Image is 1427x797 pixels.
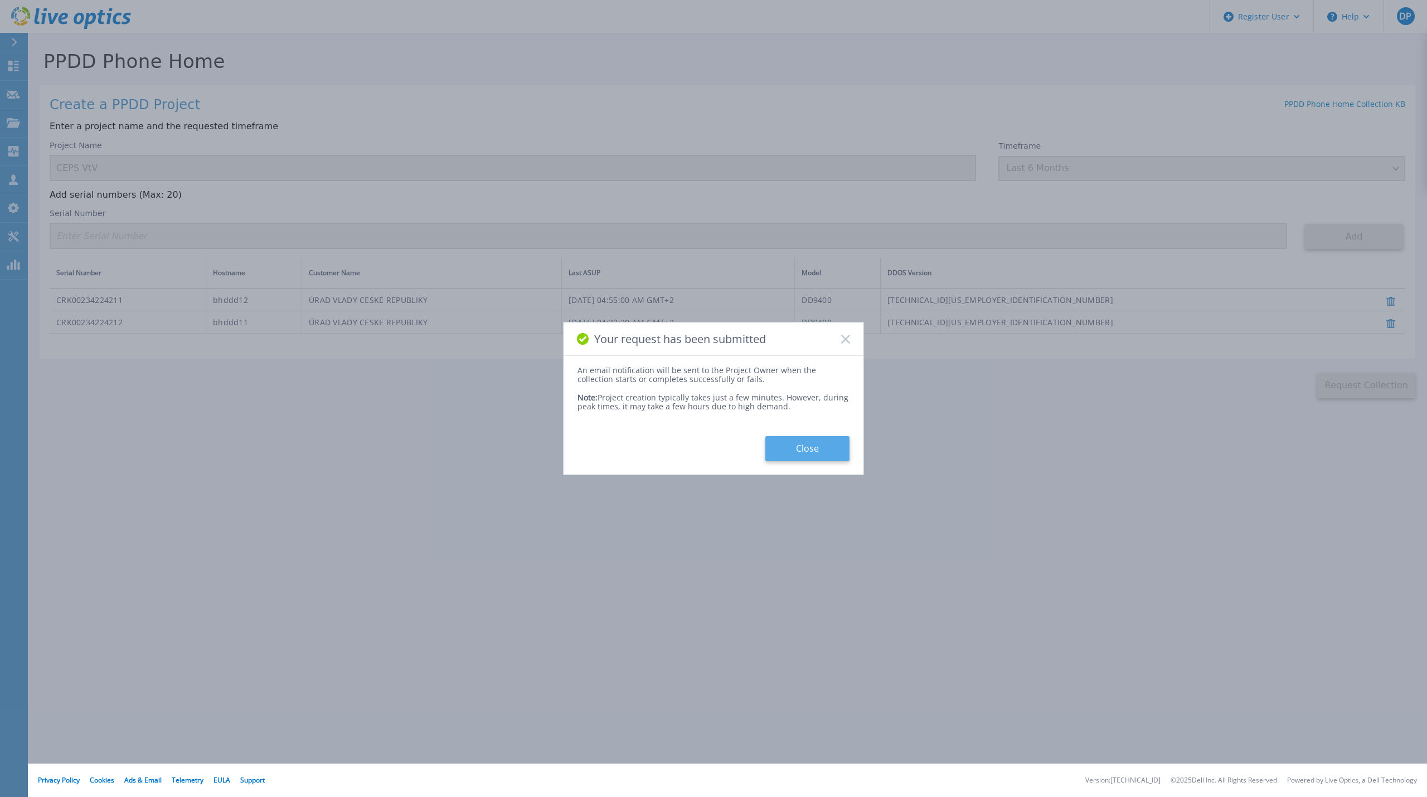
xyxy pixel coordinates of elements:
[594,333,766,345] span: Your request has been submitted
[577,392,598,403] span: Note:
[577,384,850,411] div: Project creation typically takes just a few minutes. However, during peak times, it may take a fe...
[1171,777,1277,784] li: © 2025 Dell Inc. All Rights Reserved
[213,775,230,785] a: EULA
[1287,777,1417,784] li: Powered by Live Optics, a Dell Technology
[172,775,203,785] a: Telemetry
[577,366,850,384] div: An email notification will be sent to the Project Owner when the collection starts or completes s...
[124,775,162,785] a: Ads & Email
[765,436,850,461] button: Close
[1085,777,1161,784] li: Version: [TECHNICAL_ID]
[240,775,265,785] a: Support
[38,775,80,785] a: Privacy Policy
[90,775,114,785] a: Cookies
